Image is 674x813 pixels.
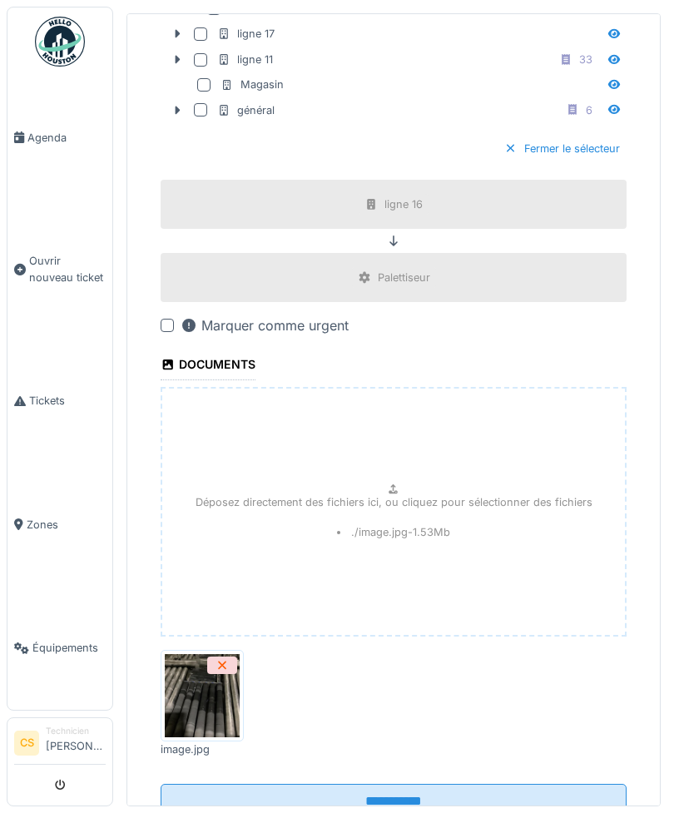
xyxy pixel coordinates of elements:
li: ./image.jpg - 1.53 Mb [337,524,451,540]
div: Technicien [46,725,106,737]
div: Palettiseur [378,270,430,285]
div: 6 [586,102,592,118]
img: Badge_color-CXgf-gQk.svg [35,17,85,67]
a: Équipements [7,587,112,711]
a: Tickets [7,339,112,463]
span: Ouvrir nouveau ticket [29,253,106,285]
li: CS [14,731,39,756]
div: Magasin [221,77,284,92]
div: général [217,102,275,118]
div: ligne 11 [217,52,273,67]
div: ligne 16 [384,196,423,212]
a: CS Technicien[PERSON_NAME] [14,725,106,765]
img: 1ebjtorrehc8tssymtuncz2go4l7 [165,654,240,737]
p: Déposez directement des fichiers ici, ou cliquez pour sélectionner des fichiers [196,494,592,510]
span: Tickets [29,393,106,409]
span: Équipements [32,640,106,656]
div: Fermer le sélecteur [498,137,627,160]
li: [PERSON_NAME] [46,725,106,761]
div: Documents [161,352,255,380]
div: 33 [579,52,592,67]
span: Zones [27,517,106,533]
a: Zones [7,463,112,587]
div: ligne 17 [217,26,275,42]
div: image.jpg [161,741,244,757]
a: Ouvrir nouveau ticket [7,200,112,340]
div: Marquer comme urgent [181,315,349,335]
a: Agenda [7,76,112,200]
span: Agenda [27,130,106,146]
